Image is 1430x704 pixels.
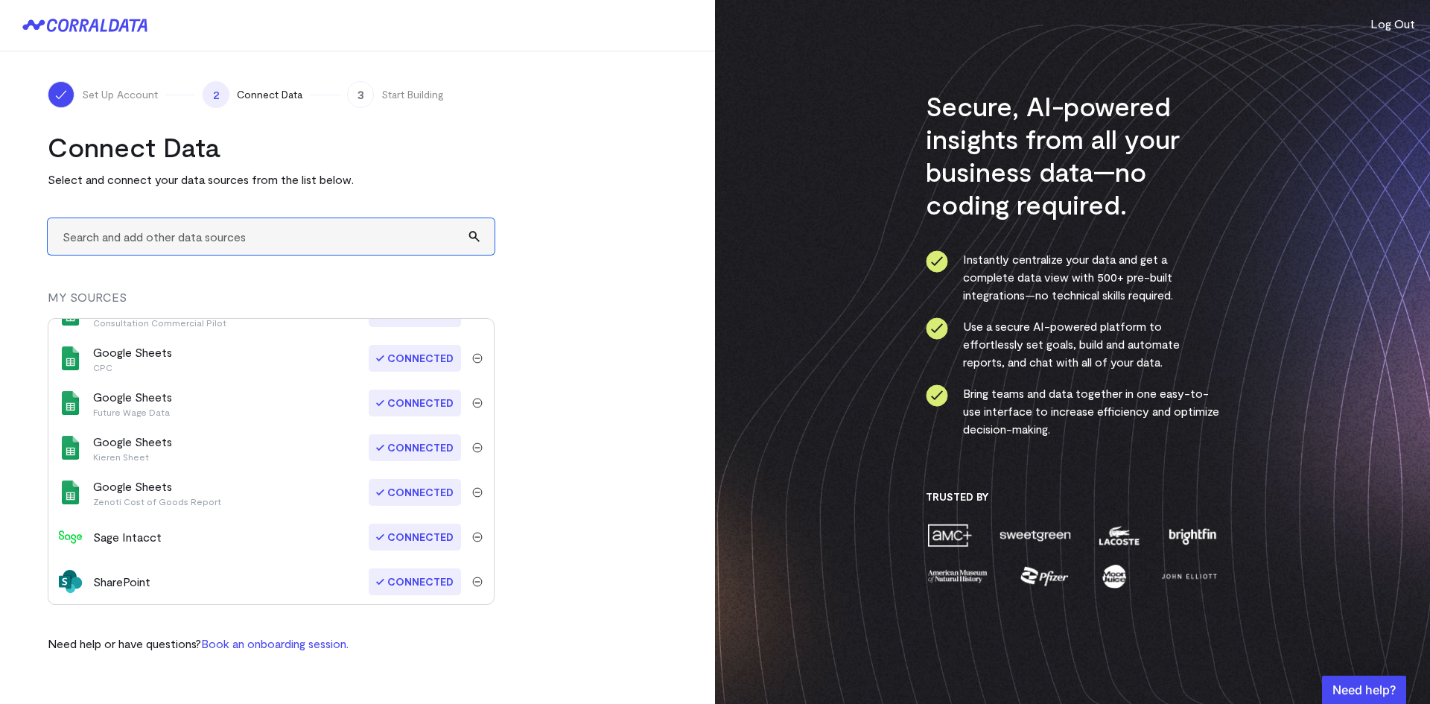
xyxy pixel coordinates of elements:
img: ico-check-circle-4b19435c.svg [926,317,948,340]
div: MY SOURCES [48,288,495,318]
div: Sage Intacct [93,528,162,546]
p: Zenoti Cost of Goods Report [93,495,221,507]
div: Google Sheets [93,433,172,463]
img: lacoste-7a6b0538.png [1097,522,1141,548]
img: sweetgreen-1d1fb32c.png [998,522,1072,548]
img: amc-0b11a8f1.png [926,522,973,548]
div: SharePoint [93,573,150,591]
img: trash-40e54a27.svg [472,487,483,498]
img: moon-juice-c312e729.png [1099,563,1129,589]
img: ico-check-white-5ff98cb1.svg [54,87,69,102]
span: Set Up Account [82,87,158,102]
span: 3 [347,81,374,108]
img: google_sheets-5a4bad8e.svg [59,346,83,370]
li: Instantly centralize your data and get a complete data view with 500+ pre-built integrations—no t... [926,250,1220,304]
a: Book an onboarding session. [201,636,349,650]
img: amnh-5afada46.png [926,563,990,589]
img: ico-check-circle-4b19435c.svg [926,250,948,273]
span: Connected [369,390,461,416]
img: trash-40e54a27.svg [472,398,483,408]
img: share_point-5b472252.svg [59,570,83,594]
h2: Connect Data [48,130,495,163]
img: pfizer-e137f5fc.png [1019,563,1070,589]
button: Log Out [1370,15,1415,33]
img: trash-40e54a27.svg [472,353,483,364]
div: Google Sheets [93,343,172,373]
div: Google Sheets [93,388,172,418]
p: Consultation Commercial Pilot [93,317,226,329]
li: Bring teams and data together in one easy-to-use interface to increase efficiency and optimize de... [926,384,1220,438]
img: john-elliott-25751c40.png [1159,563,1219,589]
div: Google Sheets [93,478,221,507]
p: Need help or have questions? [48,635,349,653]
input: Search and add other data sources [48,218,495,255]
span: Start Building [381,87,444,102]
img: google_sheets-5a4bad8e.svg [59,391,83,415]
img: trash-40e54a27.svg [472,532,483,542]
p: Future Wage Data [93,406,172,418]
span: Connected [369,479,461,506]
span: Connected [369,524,461,551]
img: google_sheets-5a4bad8e.svg [59,481,83,504]
img: trash-40e54a27.svg [472,577,483,587]
p: Select and connect your data sources from the list below. [48,171,495,188]
span: Connected [369,345,461,372]
h3: Secure, AI-powered insights from all your business data—no coding required. [926,89,1220,221]
img: google_sheets-5a4bad8e.svg [59,436,83,460]
span: Connect Data [237,87,302,102]
span: 2 [203,81,229,108]
p: Kieren Sheet [93,451,172,463]
h3: Trusted By [926,490,1220,504]
p: CPC [93,361,172,373]
span: Connected [369,568,461,595]
img: sage_intacct-9210f79a.svg [59,525,83,549]
span: Connected [369,434,461,461]
img: trash-40e54a27.svg [472,443,483,453]
li: Use a secure AI-powered platform to effortlessly set goals, build and automate reports, and chat ... [926,317,1220,371]
img: ico-check-circle-4b19435c.svg [926,384,948,407]
img: brightfin-a251e171.png [1166,522,1219,548]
